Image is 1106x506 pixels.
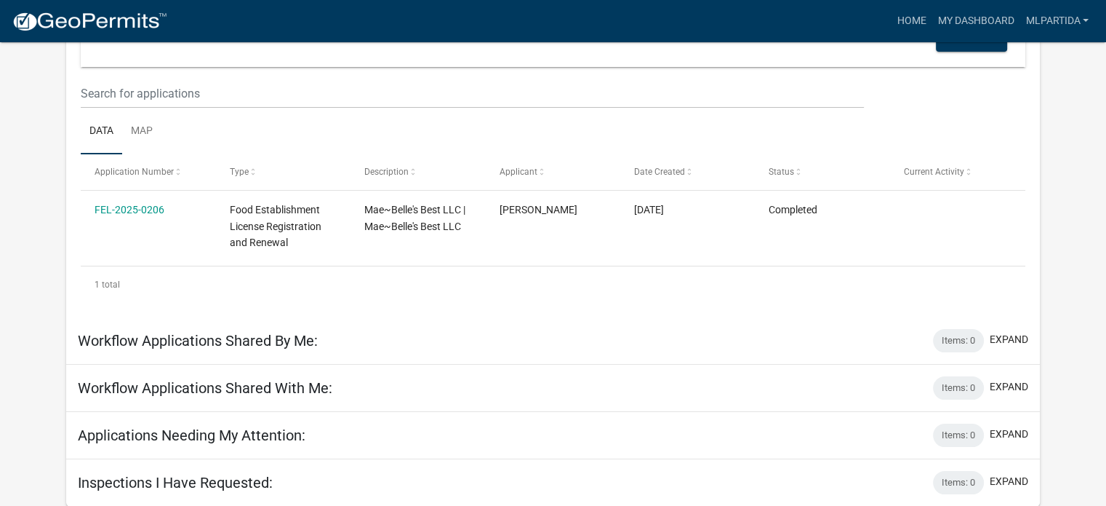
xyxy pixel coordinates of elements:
button: expand [990,332,1028,347]
h5: Applications Needing My Attention: [78,427,305,444]
span: Status [769,167,794,177]
h5: Workflow Applications Shared With Me: [78,379,332,397]
span: Date Created [634,167,685,177]
span: Maria Partida [500,204,577,216]
a: FEL-2025-0206 [95,204,164,216]
input: Search for applications [81,79,864,108]
span: Completed [769,204,817,216]
span: Food Establishment License Registration and Renewal [230,204,321,249]
div: Items: 0 [933,471,984,494]
div: 1 total [81,266,1025,303]
div: Items: 0 [933,424,984,447]
span: Applicant [500,167,537,177]
h5: Inspections I Have Requested: [78,474,273,491]
a: Home [891,7,931,35]
button: expand [990,379,1028,395]
datatable-header-cell: Current Activity [890,154,1025,189]
span: Mae~Belle's Best LLC | Mae~Belle's Best LLC [364,204,465,232]
datatable-header-cell: Applicant [485,154,620,189]
datatable-header-cell: Date Created [620,154,755,189]
datatable-header-cell: Status [755,154,889,189]
a: MLPartida [1019,7,1094,35]
button: expand [990,427,1028,442]
a: Data [81,108,122,155]
a: My Dashboard [931,7,1019,35]
span: Type [230,167,249,177]
div: Items: 0 [933,376,984,400]
span: Description [364,167,409,177]
div: Items: 0 [933,329,984,352]
span: Current Activity [904,167,964,177]
datatable-header-cell: Description [350,154,485,189]
datatable-header-cell: Type [215,154,350,189]
span: Application Number [95,167,174,177]
button: expand [990,474,1028,489]
a: Map [122,108,161,155]
span: 08/11/2025 [634,204,664,216]
datatable-header-cell: Application Number [81,154,215,189]
h5: Workflow Applications Shared By Me: [78,332,318,349]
